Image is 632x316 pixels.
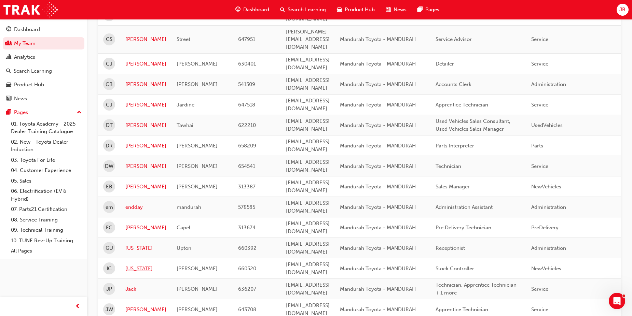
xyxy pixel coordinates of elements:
span: Mandurah Toyota - MANDURAH [340,306,416,313]
span: Administration [531,204,566,210]
span: Accounts Clerk [436,81,471,87]
span: 313387 [238,184,256,190]
span: Jardine [177,102,194,108]
span: mandurah [177,204,201,210]
span: Service [531,102,548,108]
span: 660520 [238,265,256,272]
div: Analytics [14,53,35,61]
a: endday [125,203,166,211]
button: Pages [3,106,84,119]
button: JB [617,4,629,16]
span: Service [531,286,548,292]
span: Pages [425,6,439,14]
span: search-icon [280,5,285,14]
a: Dashboard [3,23,84,36]
span: UsedVehicles [531,122,563,128]
span: Mandurah Toyota - MANDURAH [340,143,416,149]
span: Upton [177,245,191,251]
a: Product Hub [3,78,84,91]
span: Technician [436,163,461,169]
div: Dashboard [14,26,40,33]
span: Administration [531,81,566,87]
span: [EMAIL_ADDRESS][DOMAIN_NAME] [286,139,330,153]
span: Mandurah Toyota - MANDURAH [340,102,416,108]
span: 578585 [238,204,255,210]
span: Tawhai [177,122,193,128]
button: DashboardMy TeamAnalyticsSearch LearningProduct HubNews [3,22,84,106]
a: [PERSON_NAME] [125,121,166,129]
span: [PERSON_NAME] [177,143,218,149]
span: [EMAIL_ADDRESS][DOMAIN_NAME] [286,77,330,91]
span: NewVehicles [531,265,561,272]
span: Mandurah Toyota - MANDURAH [340,265,416,272]
span: [EMAIL_ADDRESS][DOMAIN_NAME] [286,261,330,275]
span: [PERSON_NAME] [177,265,218,272]
a: My Team [3,37,84,50]
span: Mandurah Toyota - MANDURAH [340,286,416,292]
span: GU [106,244,113,252]
span: CJ [106,101,112,109]
div: Search Learning [14,67,52,75]
span: PreDelivery [531,225,559,231]
span: Mandurah Toyota - MANDURAH [340,245,416,251]
span: 313674 [238,225,256,231]
a: car-iconProduct Hub [331,3,380,17]
span: Parts Interpreter [436,143,474,149]
span: CJ [106,60,112,68]
span: [EMAIL_ADDRESS][DOMAIN_NAME] [286,282,330,296]
img: Trak [3,2,58,17]
span: [PERSON_NAME] [177,286,218,292]
span: Used Vehicles Sales Consultant, Used Vehicles Sales Manager [436,118,510,132]
span: Service [531,61,548,67]
a: News [3,92,84,105]
a: 06. Electrification (EV & Hybrid) [8,186,84,204]
span: Sales Manager [436,184,470,190]
a: pages-iconPages [412,3,445,17]
span: Mandurah Toyota - MANDURAH [340,184,416,190]
span: [PERSON_NAME] [177,61,218,67]
span: JP [106,285,112,293]
span: pages-icon [6,110,11,116]
a: [PERSON_NAME] [125,101,166,109]
span: FC [106,224,112,232]
span: [EMAIL_ADDRESS][DOMAIN_NAME] [286,159,330,173]
span: 660392 [238,245,257,251]
span: guage-icon [235,5,241,14]
span: [EMAIL_ADDRESS][DOMAIN_NAME] [286,118,330,132]
iframe: Intercom live chat [609,293,625,309]
a: 07. Parts21 Certification [8,204,84,215]
span: 658209 [238,143,256,149]
span: Mandurah Toyota - MANDURAH [340,122,416,128]
a: [PERSON_NAME] [125,81,166,88]
span: Service Advisor [436,36,472,42]
span: Product Hub [345,6,375,14]
span: people-icon [6,41,11,47]
div: News [14,95,27,103]
a: Jack [125,285,166,293]
span: NewVehicles [531,184,561,190]
a: [PERSON_NAME] [125,60,166,68]
span: News [394,6,407,14]
span: DT [106,121,113,129]
span: 647951 [238,36,255,42]
span: Dashboard [243,6,269,14]
a: [PERSON_NAME] [125,35,166,43]
span: Service [531,163,548,169]
span: news-icon [386,5,391,14]
span: [EMAIL_ADDRESS][DOMAIN_NAME] [286,220,330,234]
span: Mandurah Toyota - MANDURAH [340,61,416,67]
a: 10. TUNE Rev-Up Training [8,235,84,246]
a: search-iconSearch Learning [275,3,331,17]
span: search-icon [6,68,11,74]
a: 02. New - Toyota Dealer Induction [8,137,84,155]
a: 05. Sales [8,176,84,186]
span: Apprentice Technician [436,102,488,108]
a: [PERSON_NAME] [125,142,166,150]
a: [US_STATE] [125,265,166,273]
span: IC [107,265,112,273]
span: car-icon [6,82,11,88]
a: 01. Toyota Academy - 2025 Dealer Training Catalogue [8,119,84,137]
span: Service [531,36,548,42]
span: 636207 [238,286,256,292]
